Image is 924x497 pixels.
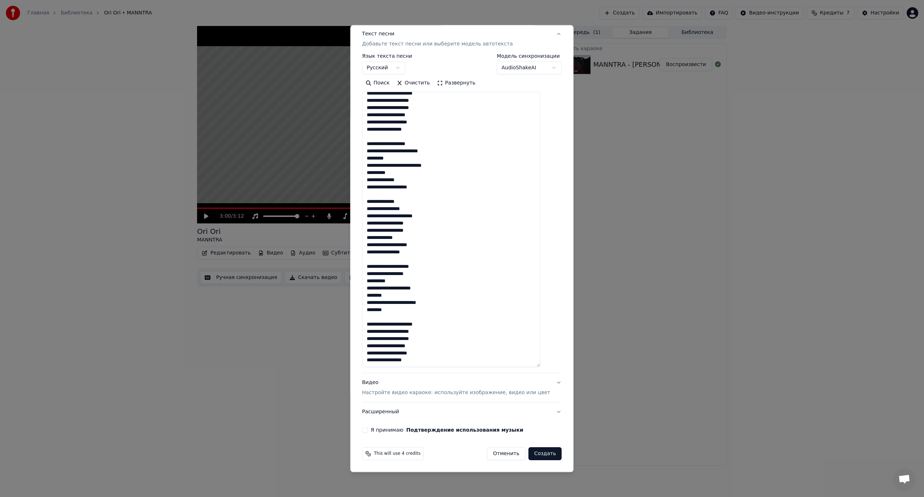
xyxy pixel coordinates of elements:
[497,54,562,59] label: Модель синхронизации
[362,374,562,402] button: ВидеоНастройте видео караоке: используйте изображение, видео или цвет
[362,78,393,89] button: Поиск
[362,379,550,397] div: Видео
[528,448,562,461] button: Создать
[374,451,420,457] span: This will use 4 credits
[362,31,395,38] div: Текст песни
[406,428,523,433] button: Я принимаю
[362,25,562,54] button: Текст песниДобавьте текст песни или выберите модель автотекста
[433,78,479,89] button: Развернуть
[371,428,523,433] label: Я принимаю
[362,389,550,397] p: Настройте видео караоке: используйте изображение, видео или цвет
[362,54,562,373] div: Текст песниДобавьте текст песни или выберите модель автотекста
[487,448,526,461] button: Отменить
[393,78,434,89] button: Очистить
[362,41,513,48] p: Добавьте текст песни или выберите модель автотекста
[362,54,412,59] label: Язык текста песни
[362,403,562,422] button: Расширенный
